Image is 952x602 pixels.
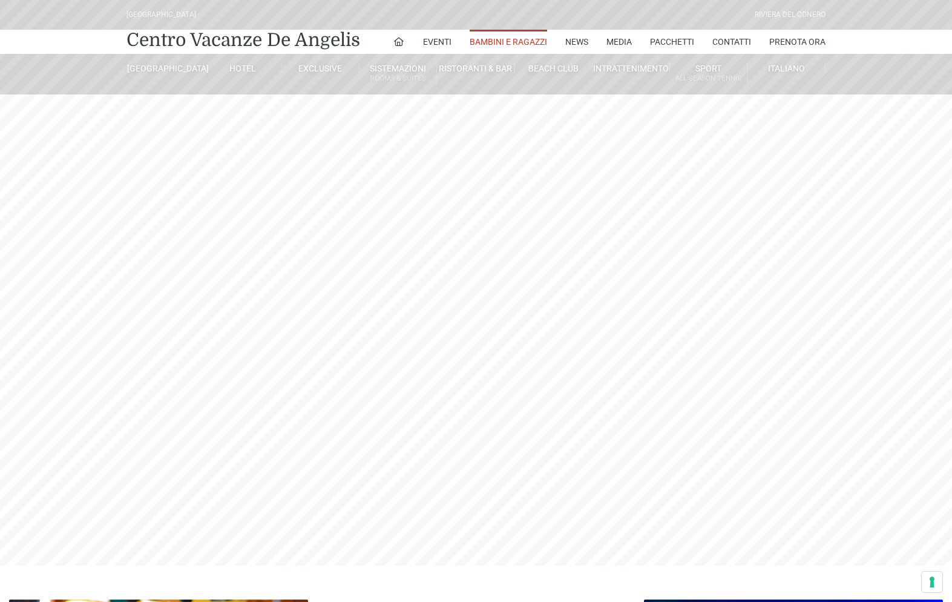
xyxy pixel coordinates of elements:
[359,63,437,85] a: SistemazioniRooms & Suites
[606,30,632,54] a: Media
[470,30,547,54] a: Bambini e Ragazzi
[650,30,694,54] a: Pacchetti
[712,30,751,54] a: Contatti
[437,63,514,74] a: Ristoranti & Bar
[769,30,826,54] a: Prenota Ora
[670,73,747,84] small: All Season Tennis
[768,64,805,73] span: Italiano
[126,9,196,21] div: [GEOGRAPHIC_DATA]
[755,9,826,21] div: Riviera Del Conero
[423,30,451,54] a: Eventi
[593,63,670,74] a: Intrattenimento
[515,63,593,74] a: Beach Club
[282,63,359,74] a: Exclusive
[748,63,826,74] a: Italiano
[126,63,204,74] a: [GEOGRAPHIC_DATA]
[565,30,588,54] a: News
[204,63,281,74] a: Hotel
[359,73,436,84] small: Rooms & Suites
[670,63,747,85] a: SportAll Season Tennis
[126,28,360,52] a: Centro Vacanze De Angelis
[922,572,942,592] button: Le tue preferenze relative al consenso per le tecnologie di tracciamento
